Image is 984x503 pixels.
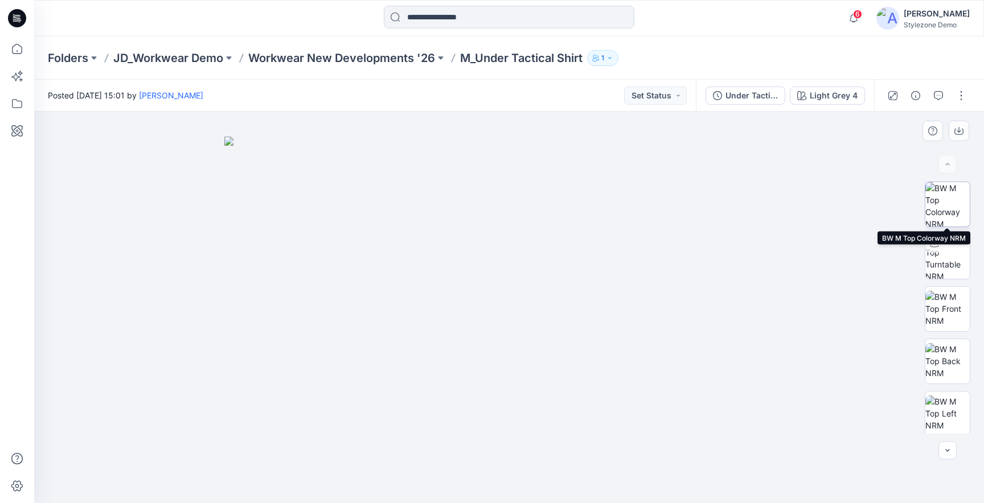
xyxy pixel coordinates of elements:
a: JD_Workwear Demo [113,50,223,66]
img: BW M Top Front NRM [925,291,970,327]
span: Posted [DATE] 15:01 by [48,89,203,101]
p: M_Under Tactical Shirt [460,50,583,66]
div: Stylezone Demo [904,20,970,29]
div: Under Tactical Shirt [725,89,778,102]
button: Details [907,86,925,105]
img: BW M Top Back NRM [925,343,970,379]
p: 1 [601,52,604,64]
img: avatar [876,7,899,30]
button: 1 [587,50,618,66]
a: [PERSON_NAME] [139,90,203,100]
span: 6 [853,10,862,19]
button: Under Tactical Shirt [706,86,785,105]
img: BW M Top Colorway NRM [925,182,970,226]
div: [PERSON_NAME] [904,7,970,20]
button: Light Grey 4 [790,86,865,105]
img: BW M Top Left NRM [925,395,970,431]
a: Workwear New Developments '26 [248,50,435,66]
img: BW M Top Turntable NRM [925,234,970,279]
div: Light Grey 4 [810,89,858,102]
a: Folders [48,50,88,66]
img: eyJhbGciOiJIUzI1NiIsImtpZCI6IjAiLCJzbHQiOiJzZXMiLCJ0eXAiOiJKV1QifQ.eyJkYXRhIjp7InR5cGUiOiJzdG9yYW... [224,137,794,503]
